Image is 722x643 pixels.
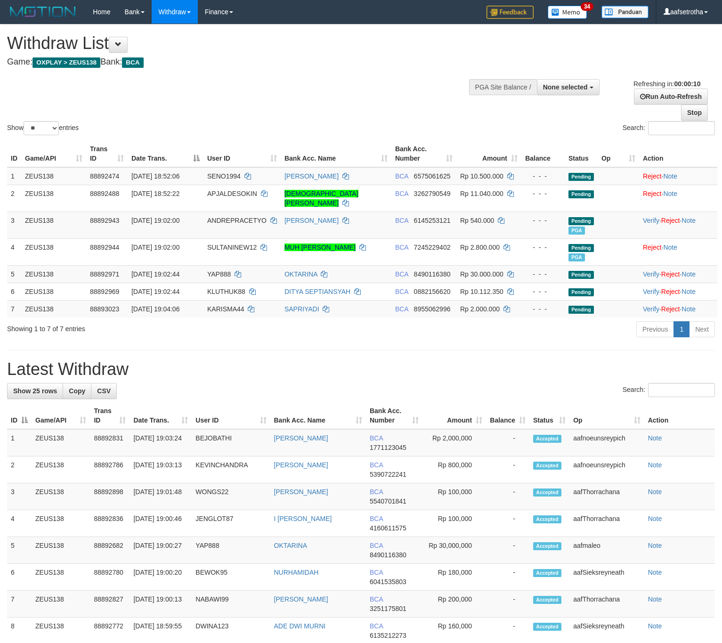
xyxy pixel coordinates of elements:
[636,321,674,337] a: Previous
[91,383,117,399] a: CSV
[274,488,328,496] a: [PERSON_NAME]
[192,483,270,510] td: WONGS22
[601,6,649,18] img: panduan.png
[543,83,588,91] span: None selected
[192,402,270,429] th: User ID: activate to sort column ascending
[643,217,659,224] a: Verify
[548,6,587,19] img: Button%20Memo.svg
[7,383,63,399] a: Show 25 rows
[643,270,659,278] a: Verify
[487,6,534,19] img: Feedback.jpg
[32,456,90,483] td: ZEUS138
[525,171,561,181] div: - - -
[569,591,644,618] td: aafThorrachana
[568,271,594,279] span: Pending
[7,57,472,67] h4: Game: Bank:
[486,402,529,429] th: Balance: activate to sort column ascending
[90,190,119,197] span: 88892488
[131,288,179,295] span: [DATE] 19:02:44
[395,270,408,278] span: BCA
[569,402,644,429] th: Op: activate to sort column ascending
[130,591,192,618] td: [DATE] 19:00:13
[681,217,696,224] a: Note
[414,270,451,278] span: Copy 8490116380 to clipboard
[370,605,406,612] span: Copy 3251175801 to clipboard
[207,244,257,251] span: SULTANINEW12
[533,488,561,496] span: Accepted
[131,244,179,251] span: [DATE] 19:02:00
[274,515,332,522] a: I [PERSON_NAME]
[90,456,130,483] td: 88892786
[639,167,717,185] td: ·
[128,140,203,167] th: Date Trans.: activate to sort column descending
[568,244,594,252] span: Pending
[21,212,86,238] td: ZEUS138
[422,510,486,537] td: Rp 100,000
[131,190,179,197] span: [DATE] 18:52:22
[13,387,57,395] span: Show 25 rows
[525,287,561,296] div: - - -
[7,283,21,300] td: 6
[122,57,143,68] span: BCA
[422,456,486,483] td: Rp 800,000
[639,238,717,265] td: ·
[639,212,717,238] td: · ·
[370,595,383,603] span: BCA
[414,305,451,313] span: Copy 8955062996 to clipboard
[422,483,486,510] td: Rp 100,000
[414,288,451,295] span: Copy 0882156620 to clipboard
[90,244,119,251] span: 88892944
[274,569,319,576] a: NURHAMIDAH
[130,456,192,483] td: [DATE] 19:03:13
[486,537,529,564] td: -
[639,300,717,317] td: · ·
[486,483,529,510] td: -
[533,596,561,604] span: Accepted
[192,456,270,483] td: KEVINCHANDRA
[7,300,21,317] td: 7
[648,434,662,442] a: Note
[7,140,21,167] th: ID
[525,304,561,314] div: - - -
[7,456,32,483] td: 2
[469,79,537,95] div: PGA Site Balance /
[569,510,644,537] td: aafThorrachana
[21,265,86,283] td: ZEUS138
[192,591,270,618] td: NABAWI99
[643,305,659,313] a: Verify
[370,578,406,586] span: Copy 6041535803 to clipboard
[639,265,717,283] td: · ·
[486,510,529,537] td: -
[90,402,130,429] th: Trans ID: activate to sort column ascending
[370,569,383,576] span: BCA
[207,172,241,180] span: SENO1994
[414,244,451,251] span: Copy 7245229402 to clipboard
[643,288,659,295] a: Verify
[521,140,565,167] th: Balance
[460,217,494,224] span: Rp 540.000
[7,360,715,379] h1: Latest Withdraw
[569,429,644,456] td: aafnoeunsreypich
[623,121,715,135] label: Search:
[7,5,79,19] img: MOTION_logo.png
[395,244,408,251] span: BCA
[634,89,708,105] a: Run Auto-Refresh
[7,167,21,185] td: 1
[395,305,408,313] span: BCA
[7,537,32,564] td: 5
[21,185,86,212] td: ZEUS138
[203,140,281,167] th: User ID: activate to sort column ascending
[7,238,21,265] td: 4
[21,283,86,300] td: ZEUS138
[274,542,308,549] a: OKTARINA
[525,216,561,225] div: - - -
[681,105,708,121] a: Stop
[568,288,594,296] span: Pending
[90,510,130,537] td: 88892836
[643,244,662,251] a: Reject
[21,167,86,185] td: ZEUS138
[395,217,408,224] span: BCA
[648,542,662,549] a: Note
[529,402,569,429] th: Status: activate to sort column ascending
[21,238,86,265] td: ZEUS138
